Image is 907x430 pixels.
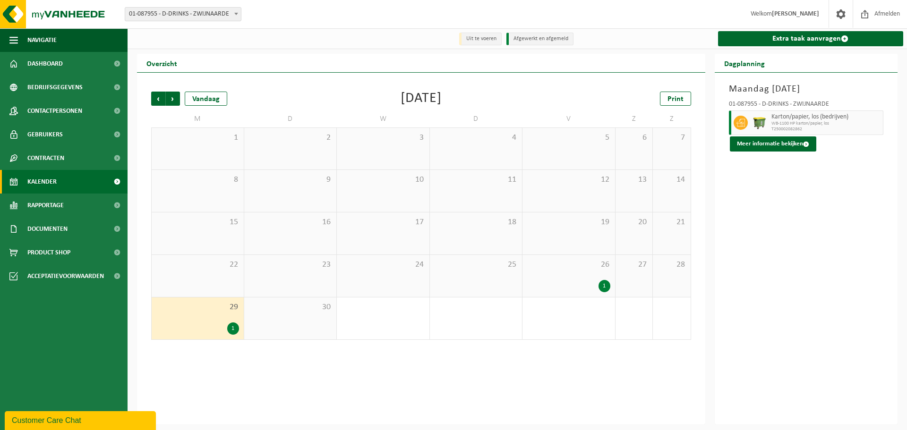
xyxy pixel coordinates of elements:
td: Z [616,110,653,127]
span: 10 [342,175,425,185]
img: WB-1100-HPE-GN-51 [753,116,767,130]
h3: Maandag [DATE] [729,82,884,96]
span: 8 [156,175,239,185]
span: Print [667,95,684,103]
span: 14 [658,175,685,185]
span: Contactpersonen [27,99,82,123]
h2: Dagplanning [715,54,774,72]
span: Gebruikers [27,123,63,146]
span: Volgende [166,92,180,106]
span: 1 [156,133,239,143]
span: T250002082862 [771,126,881,132]
span: 25 [435,260,518,270]
div: Vandaag [185,92,227,106]
span: 5 [527,133,610,143]
span: 17 [342,217,425,228]
span: 6 [620,133,648,143]
span: 01-087955 - D-DRINKS - ZWIJNAARDE [125,8,241,21]
span: 3 [342,133,425,143]
span: Vorige [151,92,165,106]
span: 24 [342,260,425,270]
li: Afgewerkt en afgemeld [506,33,573,45]
span: Contracten [27,146,64,170]
h2: Overzicht [137,54,187,72]
a: Extra taak aanvragen [718,31,904,46]
span: Acceptatievoorwaarden [27,264,104,288]
span: 30 [249,302,332,312]
span: 26 [527,260,610,270]
td: D [244,110,337,127]
a: Print [660,92,691,106]
div: 1 [227,322,239,335]
div: 01-087955 - D-DRINKS - ZWIJNAARDE [729,101,884,110]
span: 22 [156,260,239,270]
span: 4 [435,133,518,143]
td: V [522,110,616,127]
span: 29 [156,302,239,312]
span: WB-1100 HP karton/papier, los [771,121,881,126]
span: 13 [620,175,648,185]
div: 1 [599,280,610,292]
div: [DATE] [401,92,442,106]
span: 18 [435,217,518,228]
span: 01-087955 - D-DRINKS - ZWIJNAARDE [125,7,241,21]
span: 19 [527,217,610,228]
span: 27 [620,260,648,270]
td: D [430,110,523,127]
span: 11 [435,175,518,185]
span: Dashboard [27,52,63,76]
span: 23 [249,260,332,270]
span: Karton/papier, los (bedrijven) [771,113,881,121]
span: 12 [527,175,610,185]
span: Navigatie [27,28,57,52]
span: 28 [658,260,685,270]
span: 9 [249,175,332,185]
span: 15 [156,217,239,228]
span: 21 [658,217,685,228]
button: Meer informatie bekijken [730,136,816,152]
span: Bedrijfsgegevens [27,76,83,99]
span: 20 [620,217,648,228]
li: Uit te voeren [459,33,502,45]
span: Documenten [27,217,68,241]
strong: [PERSON_NAME] [772,10,819,17]
td: W [337,110,430,127]
iframe: chat widget [5,409,158,430]
span: 2 [249,133,332,143]
span: Product Shop [27,241,70,264]
span: Kalender [27,170,57,194]
td: M [151,110,244,127]
td: Z [653,110,691,127]
span: 16 [249,217,332,228]
span: Rapportage [27,194,64,217]
span: 7 [658,133,685,143]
